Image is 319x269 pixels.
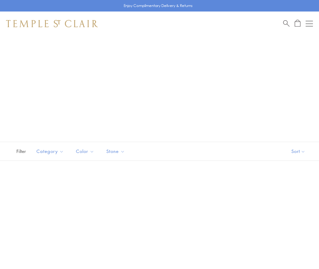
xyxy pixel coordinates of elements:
[71,144,99,158] button: Color
[73,148,99,155] span: Color
[278,142,319,161] button: Show sort by
[103,148,129,155] span: Stone
[306,20,313,27] button: Open navigation
[6,20,98,27] img: Temple St. Clair
[124,3,193,9] p: Enjoy Complimentary Delivery & Returns
[32,144,68,158] button: Category
[283,20,290,27] a: Search
[33,148,68,155] span: Category
[295,20,300,27] a: Open Shopping Bag
[102,144,129,158] button: Stone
